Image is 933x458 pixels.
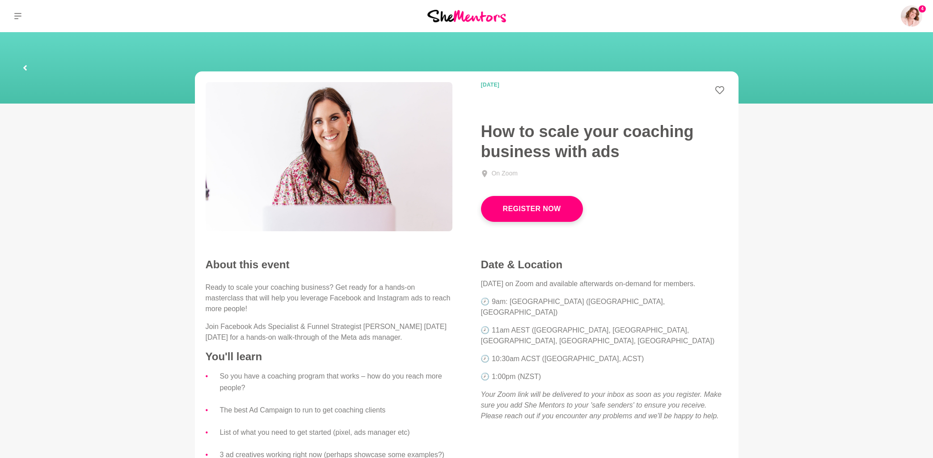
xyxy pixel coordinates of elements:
div: On Zoom [492,169,518,178]
h4: Date & Location [481,258,728,271]
p: 🕗 10:30am ACST ([GEOGRAPHIC_DATA], ACST) [481,354,728,364]
img: Amanda Greenman [901,5,922,27]
p: Join Facebook Ads Specialist & Funnel Strategist [PERSON_NAME] [DATE][DATE] for a hands-on walk-t... [206,321,452,343]
img: She Mentors Logo [427,10,506,22]
h2: About this event [206,258,452,271]
a: Register Now [481,196,583,222]
p: Ready to scale your coaching business? Get ready for a hands-on masterclass that will help you le... [206,282,452,314]
img: Jessica Tutton - Facebook Ads specialist - How to grow your coaching business - She Mentors [206,82,452,231]
time: [DATE] [481,82,590,87]
h4: You'll learn [206,350,452,363]
span: 4 [919,5,926,12]
li: List of what you need to get started (pixel, ads manager etc) [220,427,452,438]
h1: How to scale your coaching business with ads [481,121,728,162]
p: 🕗 9am: [GEOGRAPHIC_DATA] ([GEOGRAPHIC_DATA], [GEOGRAPHIC_DATA]) [481,296,728,318]
li: So you have a coaching program that works – how do you reach more people? [220,371,452,394]
li: The best Ad Campaign to run to get coaching clients [220,404,452,416]
p: [DATE] on Zoom and available afterwards on-demand for members. [481,279,728,289]
p: 🕗 11am AEST ([GEOGRAPHIC_DATA], [GEOGRAPHIC_DATA], [GEOGRAPHIC_DATA], [GEOGRAPHIC_DATA], [GEOGRAP... [481,325,728,346]
p: 🕗 1:00pm (NZST) [481,371,728,382]
em: Your Zoom link will be delivered to your inbox as soon as you register. Make sure you add She Men... [481,391,722,420]
a: Amanda Greenman4 [901,5,922,27]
